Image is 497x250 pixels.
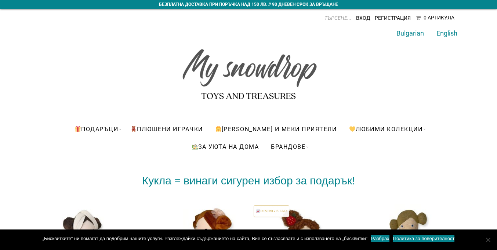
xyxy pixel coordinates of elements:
[131,126,137,132] img: 🧸
[343,120,428,138] a: Любими Колекции
[396,29,424,37] a: Bulgarian
[41,176,456,186] h2: Кукла = винаги сигурен избор за подарък!
[265,138,311,155] a: БРАНДОВЕ
[356,15,411,21] a: Вход Регистрация
[179,36,318,106] img: My snowdrop
[69,120,124,138] a: Подаръци
[75,126,81,132] img: 🎁
[210,120,342,138] a: [PERSON_NAME] и меки приятели
[297,12,352,23] input: ТЪРСЕНЕ...
[43,235,367,242] span: „Бисквитките“ ни помагат да подобрим нашите услуги. Разглеждайки съдържанието на сайта, Вие се съ...
[424,15,454,21] div: 0 Артикула
[186,138,265,155] a: За уюта на дома
[192,144,198,150] img: 🏡
[436,29,457,37] a: English
[349,126,355,132] img: 💛
[215,126,221,132] img: 👧
[416,15,454,21] a: 0 Артикула
[125,120,208,138] a: ПЛЮШЕНИ ИГРАЧКИ
[484,236,491,243] span: No
[393,235,455,242] a: Политика за поверителност
[371,235,389,242] a: Разбрах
